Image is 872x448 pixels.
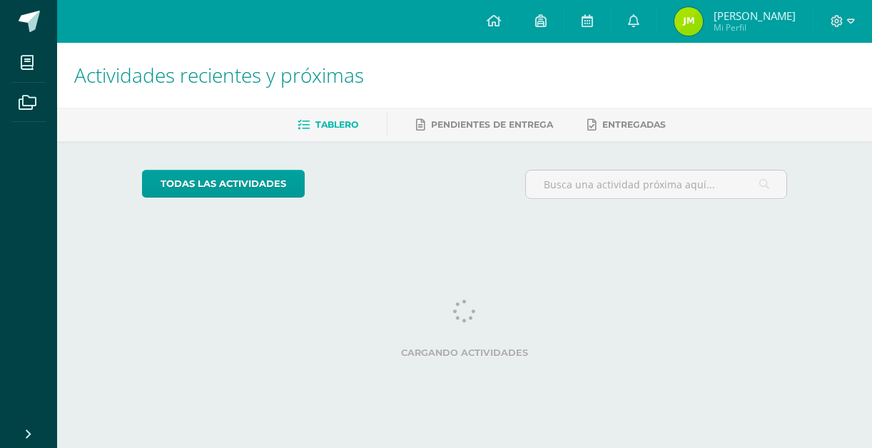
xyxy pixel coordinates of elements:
[431,119,553,130] span: Pendientes de entrega
[714,21,796,34] span: Mi Perfil
[416,113,553,136] a: Pendientes de entrega
[74,61,364,88] span: Actividades recientes y próximas
[602,119,666,130] span: Entregadas
[587,113,666,136] a: Entregadas
[674,7,703,36] img: b2b9856d5061f97cd2611f9c69a6e144.png
[298,113,358,136] a: Tablero
[526,170,787,198] input: Busca una actividad próxima aquí...
[142,347,788,358] label: Cargando actividades
[142,170,305,198] a: todas las Actividades
[315,119,358,130] span: Tablero
[714,9,796,23] span: [PERSON_NAME]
